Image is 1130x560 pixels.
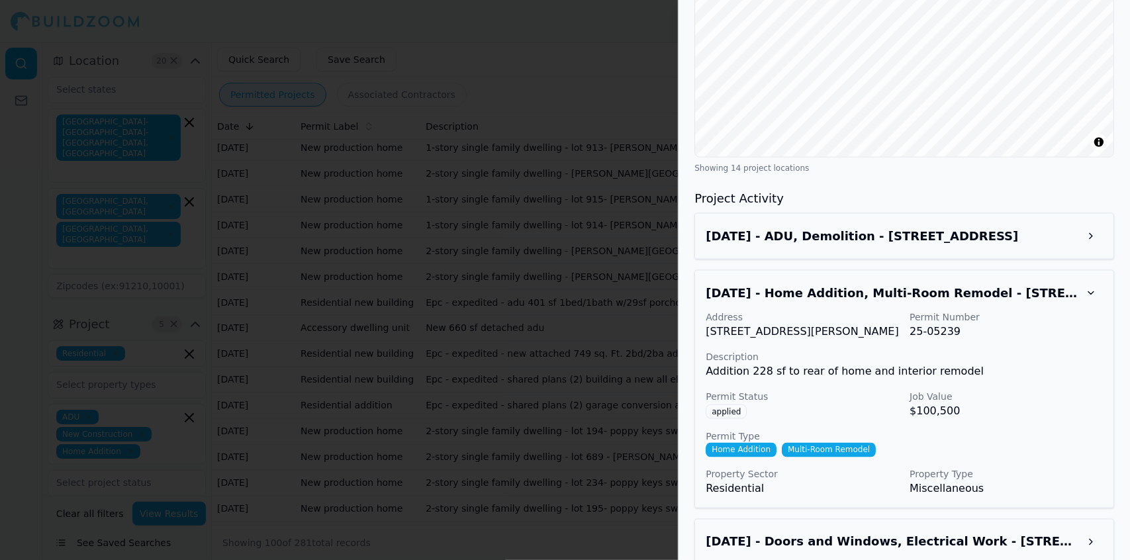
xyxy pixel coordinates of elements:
[910,324,1103,340] p: 25-05239
[706,430,1103,443] p: Permit Type
[910,390,1103,403] p: Job Value
[910,481,1103,497] p: Miscellaneous
[706,350,1103,363] p: Description
[706,533,1079,551] h3: Sep 10, 2025 - Doors and Windows, Electrical Work - 2944 31st St, Sacramento, CA, 95817
[706,227,1079,246] h3: Aug 26, 2025 - ADU, Demolition - 3101 U St, Sacramento, CA, 95817
[706,443,777,457] span: Home Addition
[706,363,1103,379] p: Addition 228 sf to rear of home and interior remodel
[706,390,899,403] p: Permit Status
[1091,134,1107,150] summary: Toggle attribution
[910,403,1103,419] p: $100,500
[706,284,1079,303] h3: Aug 5, 2025 - Home Addition, Multi-Room Remodel - 3541 Marsh Creek Way, Elk Grove, CA, 95758
[694,189,1114,208] h3: Project Activity
[706,324,899,340] p: [STREET_ADDRESS][PERSON_NAME]
[910,468,1103,481] p: Property Type
[706,481,899,497] p: Residential
[782,443,876,457] span: Multi-Room Remodel
[910,310,1103,324] p: Permit Number
[694,163,1114,173] div: Showing 14 project locations
[706,310,899,324] p: Address
[706,404,747,419] span: applied
[706,468,899,481] p: Property Sector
